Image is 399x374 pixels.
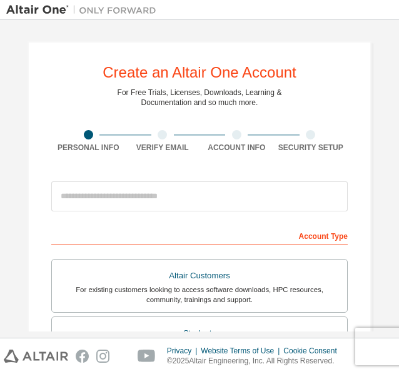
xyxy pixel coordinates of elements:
div: Verify Email [126,143,200,153]
div: Students [59,325,340,342]
img: Altair One [6,4,163,16]
div: Altair Customers [59,267,340,285]
div: For Free Trials, Licenses, Downloads, Learning & Documentation and so much more. [118,88,282,108]
p: © 2025 Altair Engineering, Inc. All Rights Reserved. [167,356,345,366]
div: Create an Altair One Account [103,65,296,80]
img: facebook.svg [76,350,89,363]
div: Security Setup [274,143,348,153]
div: Personal Info [51,143,126,153]
div: Account Info [199,143,274,153]
img: altair_logo.svg [4,350,68,363]
div: Website Terms of Use [201,346,283,356]
img: instagram.svg [96,350,109,363]
div: For existing customers looking to access software downloads, HPC resources, community, trainings ... [59,285,340,305]
img: youtube.svg [138,350,156,363]
div: Privacy [167,346,201,356]
div: Account Type [51,225,348,245]
div: Cookie Consent [283,346,344,356]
